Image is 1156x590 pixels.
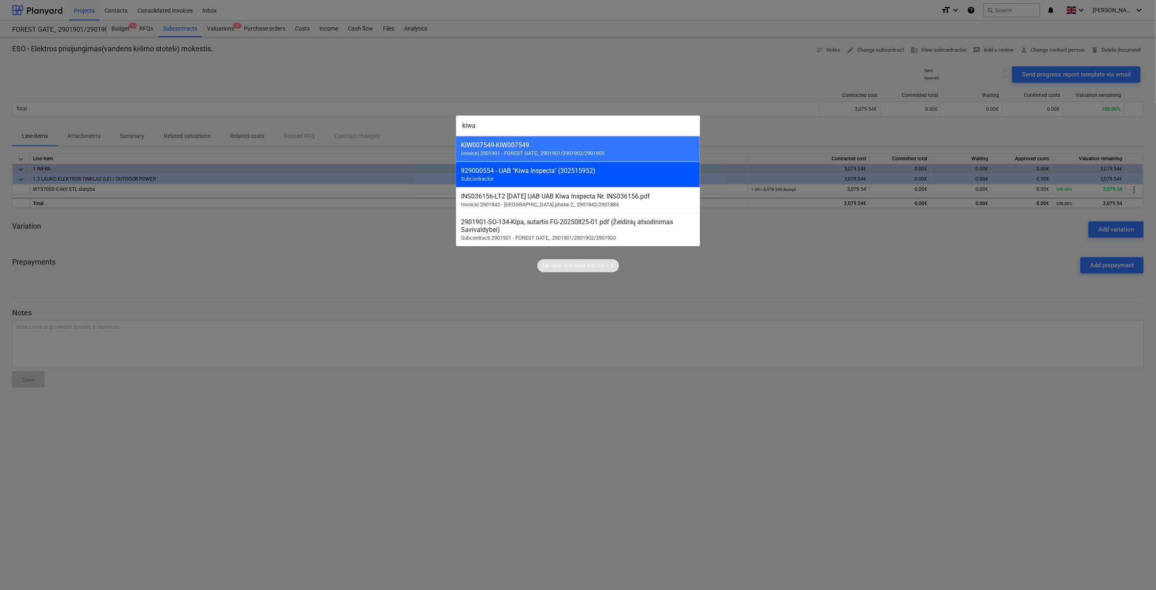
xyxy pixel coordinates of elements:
[461,150,604,156] span: Invoice | 2901901 - FOREST GATE_ 2901901/2901902/2901903
[1115,551,1156,590] iframe: Chat Widget
[456,187,700,213] div: INS036156-LT2 [DATE] UAB UAB Kiwa Inspecta Nr. INS036156.pdfInvoice| 2901842 - [GEOGRAPHIC_DATA] ...
[537,259,619,272] div: Tip:Open this faster withCtrl + K
[461,201,619,208] span: Invoice | 2901842 - [GEOGRAPHIC_DATA] phase 2_ 2901842/2901884
[461,176,493,182] span: Subcontractor
[461,218,695,234] div: 2901901-SO-134 - Kipa, sutartis FG-20250825-01.pdf (Želdinių atsodinimas Savivaldybei)
[461,141,695,149] div: KIW007549 - KIW007549
[456,136,700,162] div: KIW007549-KIW007549Invoice| 2901901 - FOREST GATE_ 2901901/2901902/2901903
[461,192,695,200] div: INS036156 - LT2 [DATE] UAB UAB Kiwa Inspecta Nr. INS036156.pdf
[552,262,597,269] p: Open this faster with
[461,167,695,175] div: 929000554 - UAB "Kiwa Inspecta" (302515952)
[598,262,614,269] p: Ctrl + K
[461,235,616,241] span: Subcontract | 2901901 - FOREST GATE_ 2901901/2901902/2901903
[456,116,700,136] input: Search for projects, line-items, subcontracts, valuations, subcontractors...
[456,162,700,187] div: 929000554 - UAB "Kiwa Inspecta" (302515952)Subcontractor
[456,213,700,246] div: 2901901-SO-134-Kipa, sutartis FG-20250825-01.pdf (Želdinių atsodinimas Savivaldybei)Subcontract| ...
[542,262,550,269] p: Tip:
